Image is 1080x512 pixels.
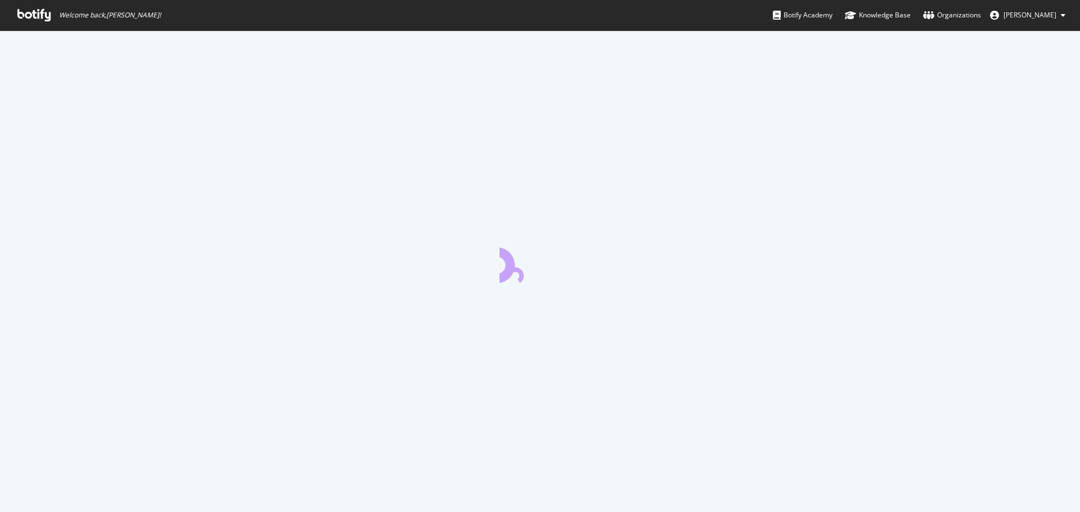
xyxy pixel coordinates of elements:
[981,6,1074,24] button: [PERSON_NAME]
[59,11,161,20] span: Welcome back, [PERSON_NAME] !
[499,242,580,283] div: animation
[845,10,911,21] div: Knowledge Base
[923,10,981,21] div: Organizations
[773,10,832,21] div: Botify Academy
[1003,10,1056,20] span: Tom Neale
